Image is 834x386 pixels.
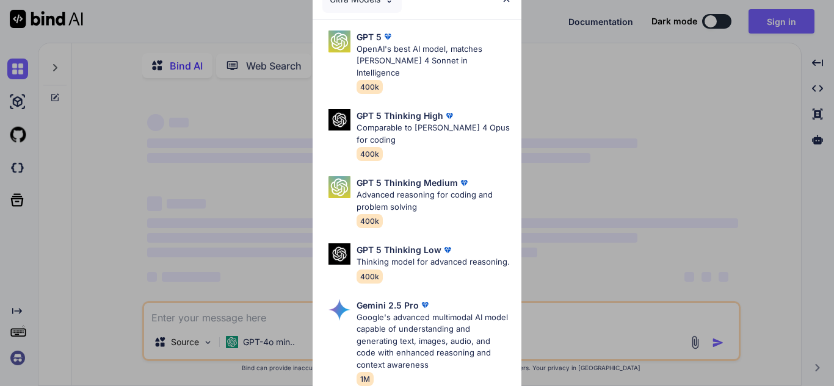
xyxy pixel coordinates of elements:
[443,110,455,122] img: premium
[328,30,350,52] img: Pick Models
[357,372,374,386] span: 1M
[357,176,458,189] p: GPT 5 Thinking Medium
[357,147,383,161] span: 400k
[357,312,512,371] p: Google's advanced multimodal AI model capable of understanding and generating text, images, audio...
[441,244,454,256] img: premium
[357,122,512,146] p: Comparable to [PERSON_NAME] 4 Opus for coding
[357,299,419,312] p: Gemini 2.5 Pro
[357,80,383,94] span: 400k
[357,243,441,256] p: GPT 5 Thinking Low
[328,109,350,130] img: Pick Models
[419,299,431,311] img: premium
[357,43,512,79] p: OpenAI's best AI model, matches [PERSON_NAME] 4 Sonnet in Intelligence
[458,177,470,189] img: premium
[357,256,510,268] p: Thinking model for advanced reasoning.
[328,299,350,321] img: Pick Models
[357,189,512,213] p: Advanced reasoning for coding and problem solving
[357,270,383,284] span: 400k
[357,30,382,43] p: GPT 5
[382,30,394,43] img: premium
[357,214,383,228] span: 400k
[328,243,350,265] img: Pick Models
[328,176,350,198] img: Pick Models
[357,109,443,122] p: GPT 5 Thinking High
